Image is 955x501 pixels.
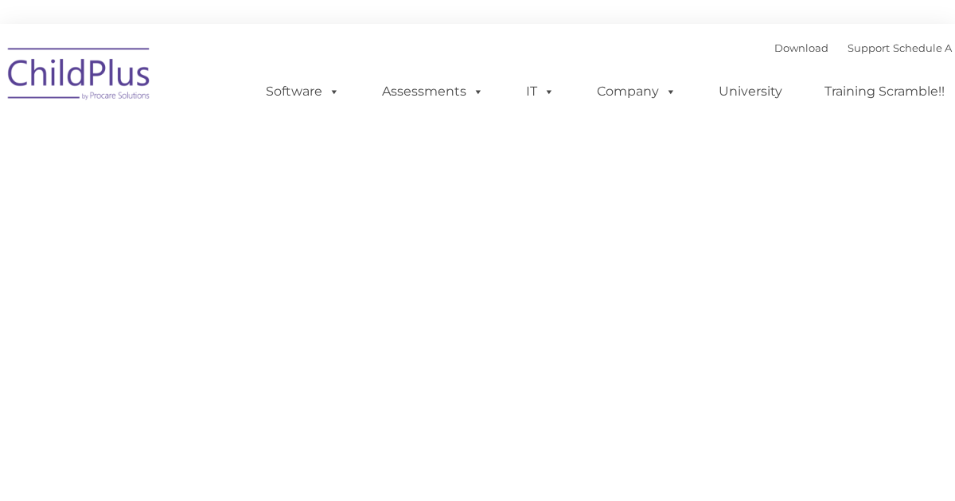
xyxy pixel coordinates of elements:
a: Software [250,76,356,108]
a: Company [581,76,692,108]
a: Assessments [366,76,500,108]
a: Download [774,41,828,54]
a: IT [510,76,571,108]
a: Support [848,41,890,54]
a: University [703,76,798,108]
